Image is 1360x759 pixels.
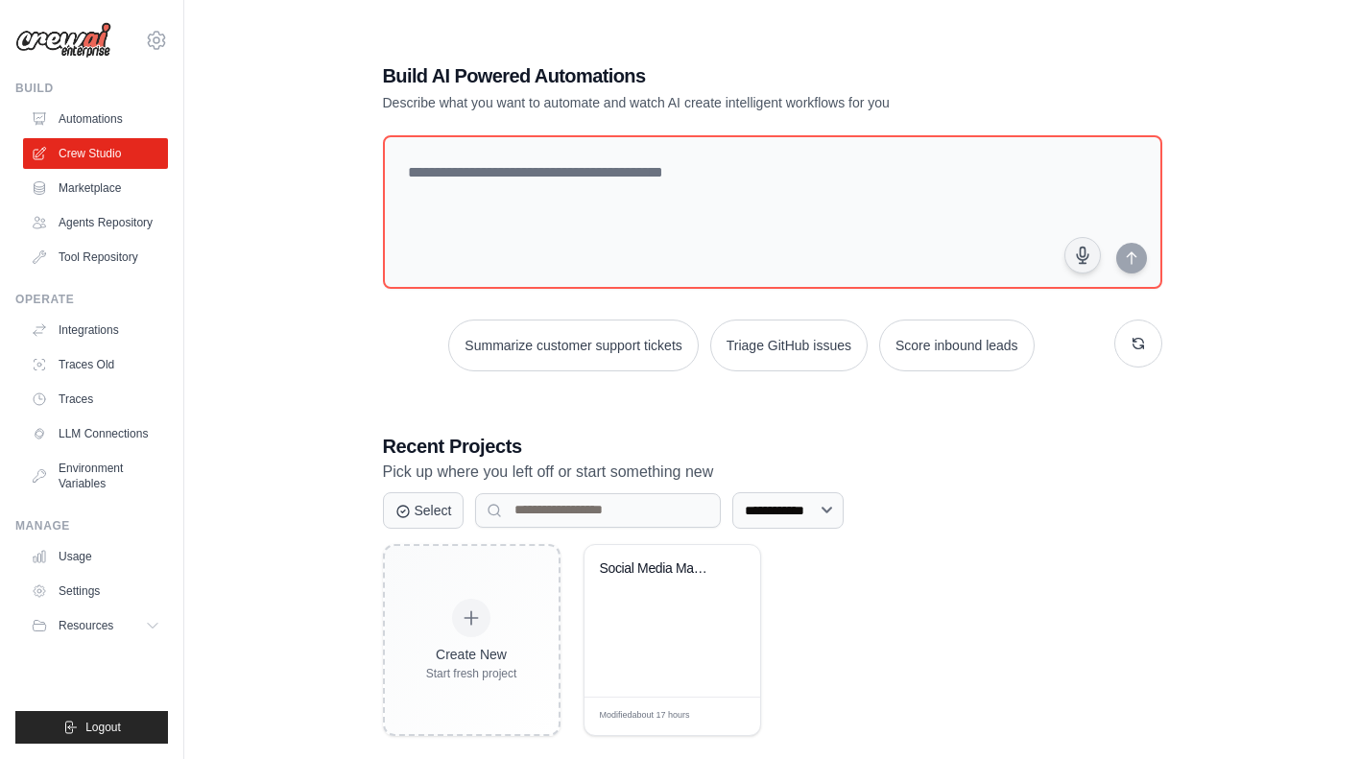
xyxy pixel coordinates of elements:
[23,349,168,380] a: Traces Old
[383,433,1162,460] h3: Recent Projects
[15,518,168,534] div: Manage
[23,207,168,238] a: Agents Repository
[23,104,168,134] a: Automations
[426,645,517,664] div: Create New
[23,138,168,169] a: Crew Studio
[383,62,1028,89] h1: Build AI Powered Automations
[23,418,168,449] a: LLM Connections
[448,320,698,371] button: Summarize customer support tickets
[383,460,1162,485] p: Pick up where you left off or start something new
[15,711,168,744] button: Logout
[23,242,168,273] a: Tool Repository
[15,292,168,307] div: Operate
[879,320,1035,371] button: Score inbound leads
[59,618,113,633] span: Resources
[383,492,465,529] button: Select
[23,173,168,203] a: Marketplace
[1114,320,1162,368] button: Get new suggestions
[23,315,168,345] a: Integrations
[600,709,690,723] span: Modified about 17 hours
[1064,237,1101,273] button: Click to speak your automation idea
[85,720,121,735] span: Logout
[23,384,168,415] a: Traces
[383,93,1028,112] p: Describe what you want to automate and watch AI create intelligent workflows for you
[23,610,168,641] button: Resources
[714,709,730,723] span: Edit
[710,320,868,371] button: Triage GitHub issues
[426,666,517,681] div: Start fresh project
[15,22,111,59] img: Logo
[23,576,168,606] a: Settings
[600,560,716,578] div: Social Media Management Automation
[23,541,168,572] a: Usage
[15,81,168,96] div: Build
[23,453,168,499] a: Environment Variables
